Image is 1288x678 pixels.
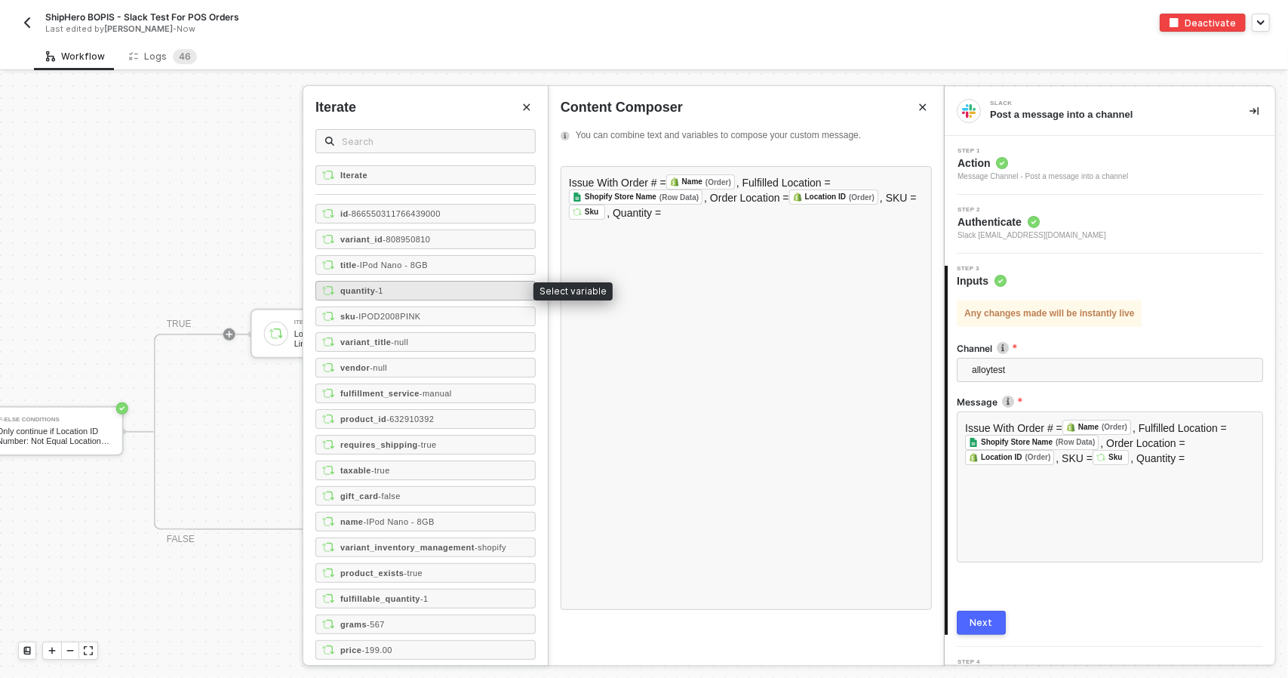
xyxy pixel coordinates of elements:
[104,23,173,34] span: [PERSON_NAME]
[340,466,371,475] strong: taxable
[1130,452,1185,464] span: , Quantity =
[357,260,428,270] span: - IPod Nano - 8GB
[914,98,932,116] button: Close
[21,17,33,29] img: back
[375,286,383,295] span: - 1
[420,594,429,603] span: - 1
[322,593,334,605] img: fulfillable_quantity
[704,192,788,204] span: , Order Location =
[340,569,404,578] strong: product_exists
[179,51,185,62] span: 4
[340,312,355,321] strong: sku
[322,285,334,297] img: quantity
[569,177,666,189] span: Issue With Order # =
[1078,421,1099,434] div: Name
[362,646,392,655] span: - 199.00
[66,646,75,655] span: icon-minus
[957,342,1263,355] label: Channel
[322,618,334,630] img: grams
[322,336,334,348] img: variant_title
[325,137,334,146] img: search
[322,259,334,271] img: title
[340,363,370,372] strong: vendor
[793,193,802,202] img: fieldIcon
[340,646,362,655] strong: price
[340,620,367,629] strong: grams
[404,569,423,578] span: - true
[957,300,1142,327] div: Any changes made will be instantly live
[945,207,1275,242] div: Step 2Authenticate Slack [EMAIL_ADDRESS][DOMAIN_NAME]
[340,543,475,552] strong: variant_inventory_management
[981,451,1022,464] div: Location ID
[342,133,526,149] input: Search
[958,207,1106,213] span: Step 2
[340,492,378,501] strong: gift_card
[322,567,334,579] img: product_exists
[340,209,349,218] strong: id
[958,156,1128,171] span: Action
[46,51,105,63] div: Workflow
[958,171,1128,183] div: Message Channel - Post a message into a channel
[322,464,334,476] img: taxable
[958,148,1128,154] span: Step 1
[576,129,926,142] span: You can combine text and variables to compose your custom message.
[1066,423,1075,432] img: fieldIcon
[957,396,1263,408] label: Message
[958,214,1106,230] span: Authenticate
[355,312,420,321] span: - IPOD2008PINK
[736,177,831,189] span: , Fulfilled Location =
[962,104,976,118] img: integration-icon
[965,422,1062,434] span: Issue With Order # =
[573,193,582,202] img: fieldIcon
[340,415,386,424] strong: product_id
[322,439,334,451] img: requires_shipping
[322,362,334,374] img: vendor
[386,415,434,424] span: - 632910392
[805,190,846,204] div: Location ID
[607,207,661,219] span: , Quantity =
[1100,437,1185,449] span: , Order Location =
[1102,423,1127,431] div: (Order)
[972,359,1254,381] span: alloytest
[364,517,435,526] span: - IPod Nano - 8GB
[585,190,656,204] div: Shopify Store Name
[322,413,334,425] img: product_id
[1025,453,1050,461] div: (Order)
[349,209,441,218] span: - 866550311766439000
[371,466,390,475] span: - true
[370,363,387,372] span: - null
[573,208,582,217] img: fieldIcon
[340,440,418,449] strong: requires_shipping
[391,337,408,347] span: - null
[340,171,367,180] strong: Iterate
[315,98,356,117] div: Iterate
[997,342,1009,354] img: icon-info
[322,516,334,528] img: name
[957,611,1006,635] button: Next
[1160,14,1246,32] button: deactivateDeactivate
[340,517,364,526] strong: name
[945,266,1275,635] div: Step 3Inputs Any changes made will be instantly liveChannelicon-infoalloytestMessageicon-infoIssu...
[990,108,1225,122] div: Post a message into a channel
[969,438,978,447] img: fieldIcon
[173,49,197,64] sup: 46
[969,453,978,462] img: fieldIcon
[1133,422,1227,434] span: , Fulfilled Location =
[475,543,506,552] span: - shopify
[378,492,401,501] span: - false
[849,193,875,202] div: (Order)
[981,436,1053,449] div: Shopify Store Name
[129,49,197,64] div: Logs
[1108,451,1122,464] div: Sku
[1002,396,1014,408] img: icon-info
[880,192,917,204] span: , SKU =
[420,389,452,398] span: - manual
[682,175,702,189] div: Name
[957,266,1007,272] span: Step 3
[322,387,334,399] img: fulfillment_service
[533,282,613,300] div: Select variable
[340,286,375,295] strong: quantity
[48,646,57,655] span: icon-play
[340,260,357,270] strong: title
[45,23,610,35] div: Last edited by - Now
